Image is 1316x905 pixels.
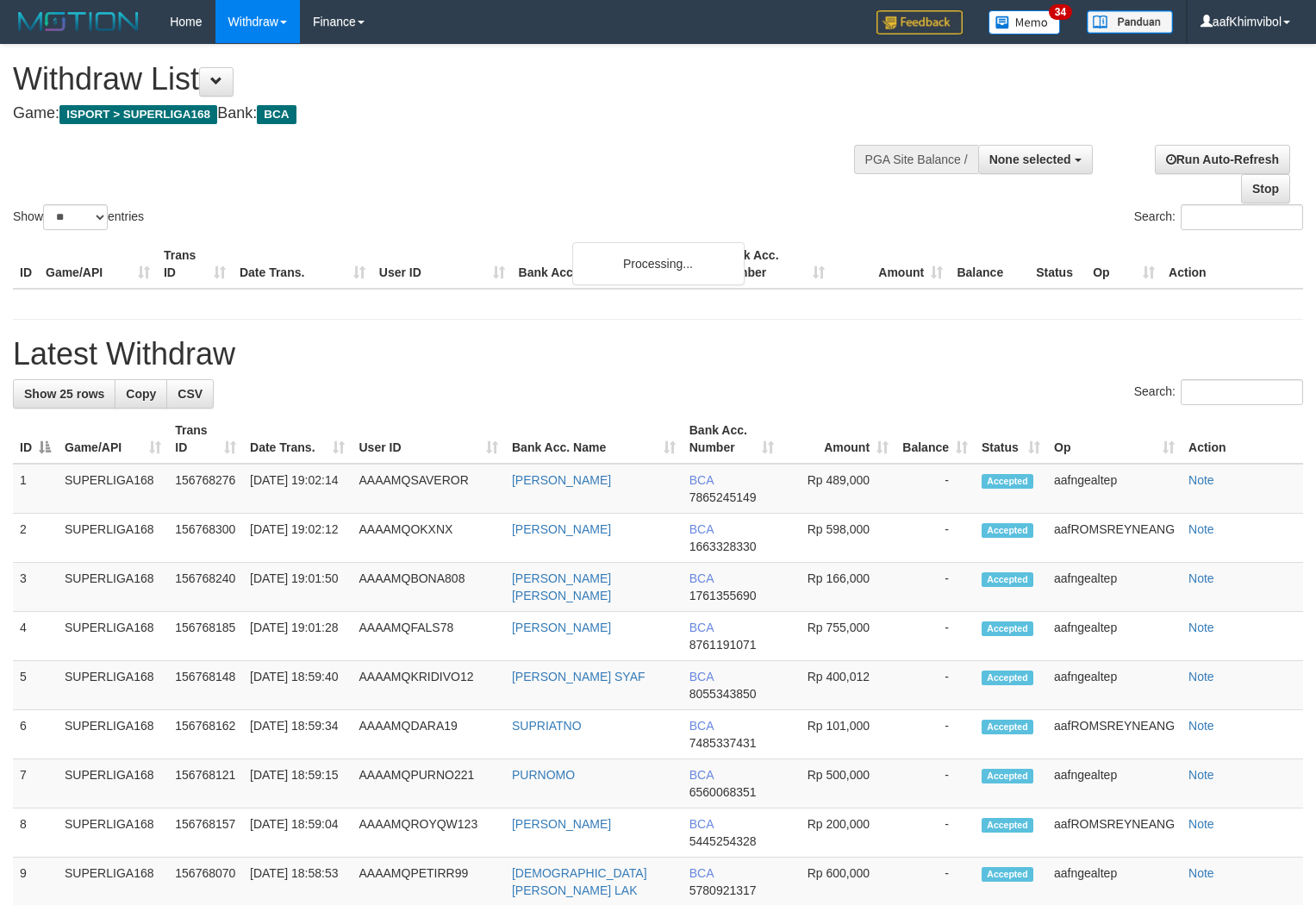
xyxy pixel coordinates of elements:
span: Copy 7485337431 to clipboard [689,736,757,750]
td: - [895,710,975,759]
td: SUPERLIGA168 [58,710,168,759]
span: 34 [1049,4,1072,20]
td: [DATE] 18:59:04 [243,808,352,858]
th: Bank Acc. Name [512,240,714,289]
th: Bank Acc. Number: activate to sort column ascending [683,415,782,464]
td: AAAAMQPURNO221 [352,759,505,808]
td: AAAAMQFALS78 [352,612,505,661]
th: Op: activate to sort column ascending [1047,415,1182,464]
a: [DEMOGRAPHIC_DATA][PERSON_NAME] LAK [512,866,647,897]
a: SUPRIATNO [512,719,582,733]
h4: Game: Bank: [13,105,860,122]
td: [DATE] 19:01:28 [243,612,352,661]
span: BCA [689,571,714,585]
img: Button%20Memo.svg [989,10,1061,34]
th: Bank Acc. Number [714,240,832,289]
span: Accepted [982,474,1033,489]
a: Copy [115,379,167,409]
a: Stop [1241,174,1290,203]
td: aafROMSREYNEANG [1047,514,1182,563]
td: AAAAMQOKXNX [352,514,505,563]
td: AAAAMQBONA808 [352,563,505,612]
td: 156768121 [168,759,243,808]
td: [DATE] 19:01:50 [243,563,352,612]
td: SUPERLIGA168 [58,563,168,612]
td: Rp 755,000 [781,612,895,661]
span: BCA [689,817,714,831]
a: Note [1188,522,1214,536]
td: 2 [13,514,58,563]
td: - [895,514,975,563]
a: CSV [166,379,214,409]
a: [PERSON_NAME] [512,621,611,634]
td: SUPERLIGA168 [58,612,168,661]
a: Run Auto-Refresh [1155,145,1290,174]
td: aafngealtep [1047,759,1182,808]
a: [PERSON_NAME] [512,817,611,831]
td: 6 [13,710,58,759]
a: Note [1188,719,1214,733]
span: BCA [689,670,714,683]
td: SUPERLIGA168 [58,661,168,710]
td: - [895,563,975,612]
h1: Latest Withdraw [13,337,1303,371]
td: Rp 166,000 [781,563,895,612]
a: PURNOMO [512,768,575,782]
td: SUPERLIGA168 [58,759,168,808]
td: aafngealtep [1047,661,1182,710]
td: aafngealtep [1047,612,1182,661]
input: Search: [1181,379,1303,405]
td: AAAAMQROYQW123 [352,808,505,858]
span: BCA [689,719,714,733]
td: - [895,464,975,514]
td: 156768162 [168,710,243,759]
td: 156768276 [168,464,243,514]
a: [PERSON_NAME] [512,522,611,536]
td: - [895,612,975,661]
td: 3 [13,563,58,612]
div: Processing... [572,242,745,285]
th: Date Trans.: activate to sort column ascending [243,415,352,464]
th: Amount: activate to sort column ascending [781,415,895,464]
td: Rp 500,000 [781,759,895,808]
a: Note [1188,473,1214,487]
td: 7 [13,759,58,808]
span: CSV [178,387,203,401]
th: ID [13,240,39,289]
span: BCA [689,866,714,880]
td: [DATE] 18:59:40 [243,661,352,710]
td: - [895,759,975,808]
td: - [895,661,975,710]
input: Search: [1181,204,1303,230]
select: Showentries [43,204,108,230]
a: Note [1188,670,1214,683]
th: Bank Acc. Name: activate to sort column ascending [505,415,683,464]
td: aafROMSREYNEANG [1047,808,1182,858]
th: Status: activate to sort column ascending [975,415,1047,464]
td: 5 [13,661,58,710]
span: None selected [989,153,1071,166]
span: Copy 6560068351 to clipboard [689,785,757,799]
th: Action [1162,240,1303,289]
td: 156768240 [168,563,243,612]
td: SUPERLIGA168 [58,514,168,563]
span: Copy 5445254328 to clipboard [689,834,757,848]
td: Rp 598,000 [781,514,895,563]
span: Accepted [982,523,1033,538]
td: aafngealtep [1047,563,1182,612]
td: Rp 489,000 [781,464,895,514]
span: BCA [257,105,296,124]
span: Copy 1761355690 to clipboard [689,589,757,602]
a: [PERSON_NAME] [PERSON_NAME] [512,571,611,602]
td: SUPERLIGA168 [58,808,168,858]
a: Note [1188,571,1214,585]
span: Copy [126,387,156,401]
td: Rp 101,000 [781,710,895,759]
td: SUPERLIGA168 [58,464,168,514]
th: Amount [832,240,950,289]
th: Action [1182,415,1303,464]
img: panduan.png [1087,10,1173,34]
span: Copy 8055343850 to clipboard [689,687,757,701]
a: Note [1188,768,1214,782]
label: Show entries [13,204,144,230]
